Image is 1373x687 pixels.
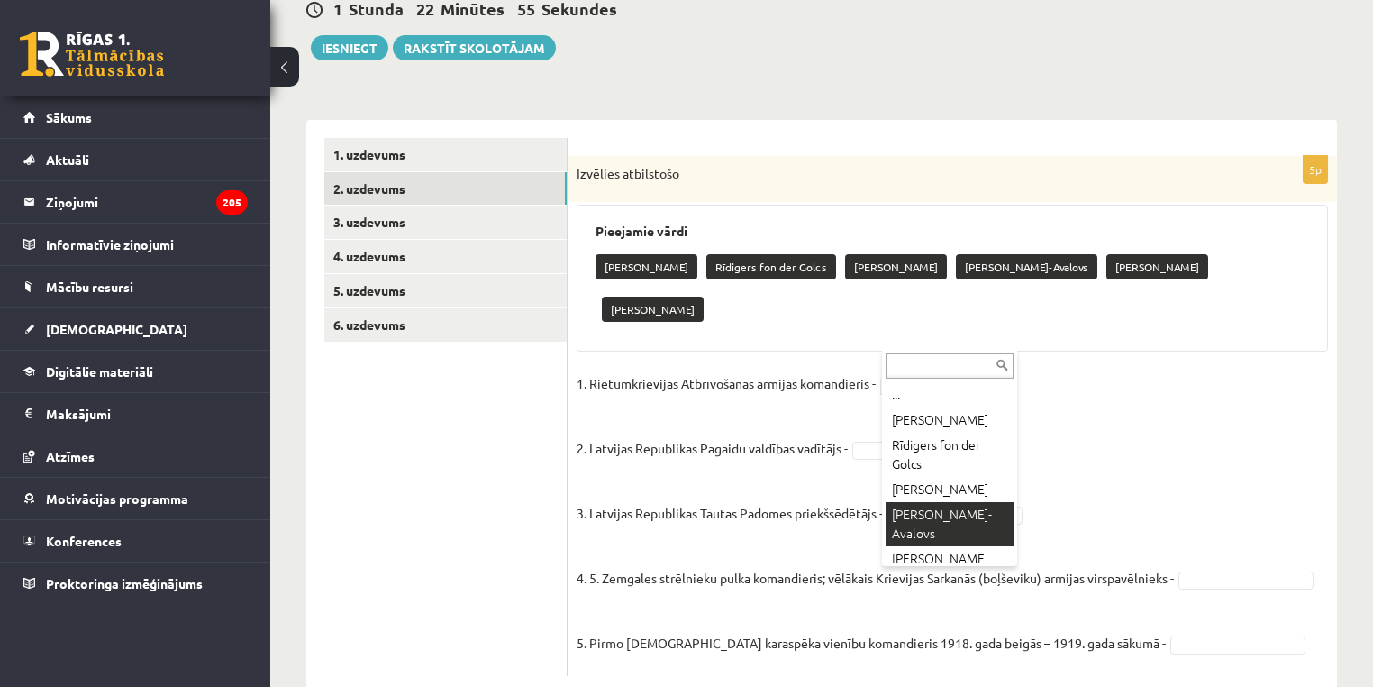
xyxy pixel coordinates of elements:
div: [PERSON_NAME] [886,408,1014,433]
div: Rīdigers fon der Golcs [886,433,1014,477]
div: [PERSON_NAME]-Avalovs [886,502,1014,546]
div: [PERSON_NAME] [886,477,1014,502]
div: ... [886,382,1014,408]
div: [PERSON_NAME] [886,546,1014,572]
